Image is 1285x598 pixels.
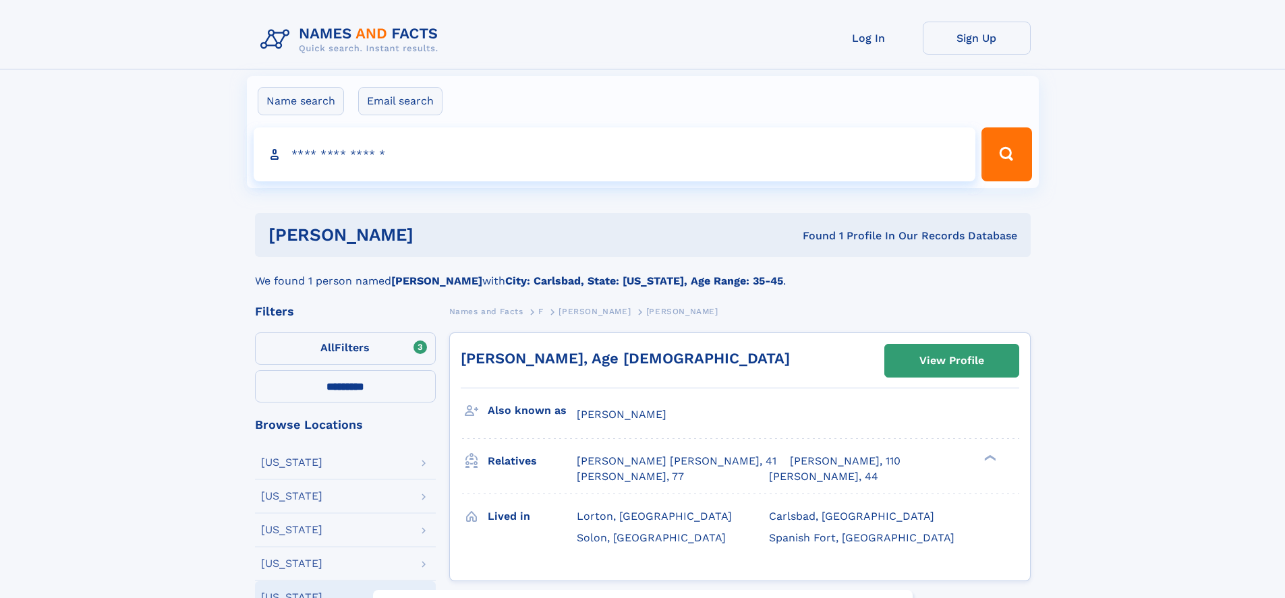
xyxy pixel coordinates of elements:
[268,227,608,243] h1: [PERSON_NAME]
[577,531,726,544] span: Solon, [GEOGRAPHIC_DATA]
[261,558,322,569] div: [US_STATE]
[255,305,436,318] div: Filters
[320,341,335,354] span: All
[769,469,878,484] a: [PERSON_NAME], 44
[919,345,984,376] div: View Profile
[559,307,631,316] span: [PERSON_NAME]
[488,399,577,422] h3: Also known as
[261,457,322,468] div: [US_STATE]
[255,419,436,431] div: Browse Locations
[391,274,482,287] b: [PERSON_NAME]
[769,531,954,544] span: Spanish Fort, [GEOGRAPHIC_DATA]
[358,87,442,115] label: Email search
[577,510,732,522] span: Lorton, [GEOGRAPHIC_DATA]
[261,525,322,535] div: [US_STATE]
[255,257,1031,289] div: We found 1 person named with .
[254,127,976,181] input: search input
[923,22,1031,55] a: Sign Up
[608,229,1017,243] div: Found 1 Profile In Our Records Database
[255,332,436,365] label: Filters
[538,307,544,316] span: F
[769,510,934,522] span: Carlsbad, [GEOGRAPHIC_DATA]
[488,450,577,473] h3: Relatives
[261,491,322,502] div: [US_STATE]
[255,22,449,58] img: Logo Names and Facts
[885,345,1019,377] a: View Profile
[461,350,790,367] a: [PERSON_NAME], Age [DEMOGRAPHIC_DATA]
[790,454,901,469] a: [PERSON_NAME], 110
[815,22,923,55] a: Log In
[488,505,577,528] h3: Lived in
[577,454,776,469] a: [PERSON_NAME] [PERSON_NAME], 41
[981,454,997,462] div: ❯
[258,87,344,115] label: Name search
[981,127,1031,181] button: Search Button
[577,469,684,484] a: [PERSON_NAME], 77
[559,303,631,320] a: [PERSON_NAME]
[505,274,783,287] b: City: Carlsbad, State: [US_STATE], Age Range: 35-45
[538,303,544,320] a: F
[577,408,666,421] span: [PERSON_NAME]
[449,303,523,320] a: Names and Facts
[646,307,718,316] span: [PERSON_NAME]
